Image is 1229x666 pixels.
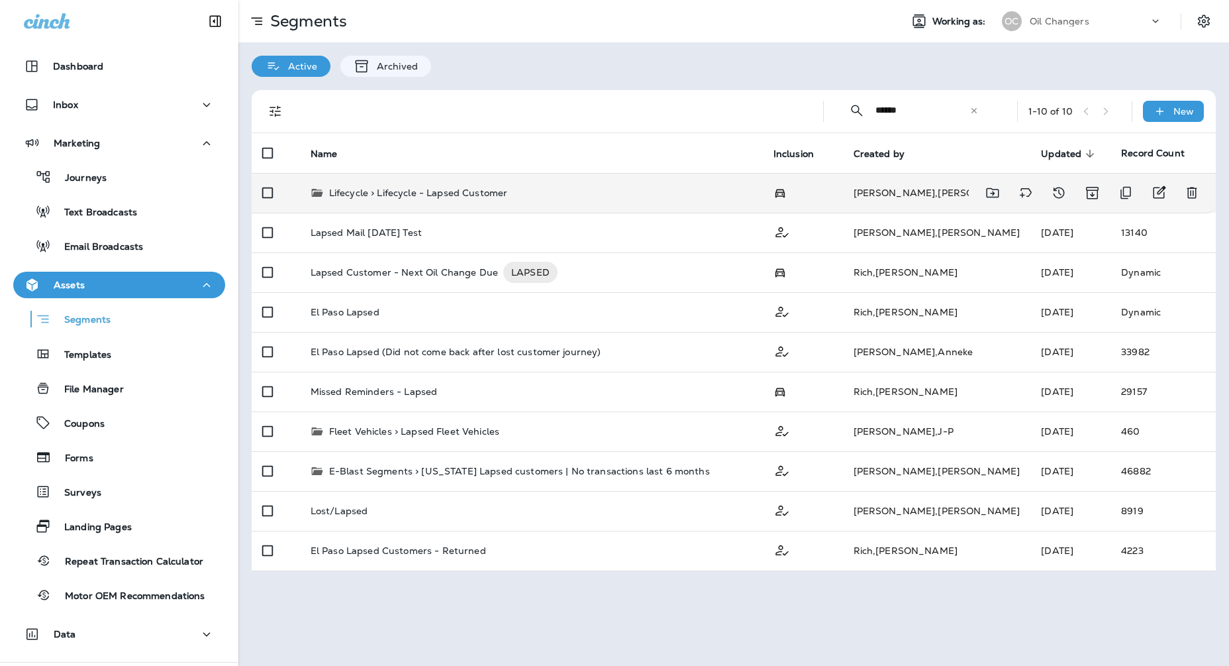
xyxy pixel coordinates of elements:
td: [PERSON_NAME] , [PERSON_NAME] [843,173,1031,213]
button: Forms [13,443,225,471]
td: [DATE] [1030,332,1110,372]
p: El Paso Lapsed [311,307,379,317]
td: [DATE] [1030,252,1110,292]
p: El Paso Lapsed Customers - Returned [311,545,486,556]
button: File Manager [13,374,225,402]
p: Dashboard [53,61,103,72]
td: [PERSON_NAME] , [PERSON_NAME] [843,491,1031,531]
p: Fleet Vehicles > Lapsed Fleet Vehicles [329,425,499,438]
p: Inbox [53,99,78,110]
p: Lost/Lapsed [311,506,368,516]
span: Name [311,148,355,160]
span: Working as: [932,16,989,27]
td: 13140 [1110,213,1216,252]
p: Assets [54,280,85,290]
p: Email Broadcasts [51,241,143,254]
span: Possession [773,385,787,397]
p: Text Broadcasts [51,207,137,219]
p: Lapsed Mail [DATE] Test [311,227,422,238]
p: Lifecycle > Lifecycle - Lapsed Customer [329,186,507,199]
td: 29157 [1110,372,1216,412]
p: El Paso Lapsed (Did not come back after lost customer journey) [311,347,601,357]
p: Segments [265,11,347,31]
button: Email Broadcasts [13,232,225,260]
td: [DATE] [1030,491,1110,531]
span: Possession [773,266,787,278]
button: Add tags [1012,180,1039,206]
p: Active [281,61,317,72]
span: Customer Only [773,464,791,476]
span: Customer Only [773,543,791,555]
td: Rich , [PERSON_NAME] [843,252,1031,292]
p: Repeat Transaction Calculator [52,556,203,569]
button: Filters [262,98,289,125]
p: Motor OEM Recommendations [52,590,205,603]
button: Data [13,621,225,647]
button: Archive [1079,180,1106,206]
button: Assets [13,272,225,298]
button: Marketing [13,130,225,156]
button: Surveys [13,478,225,506]
button: Repeat Transaction Calculator [13,547,225,575]
p: Marketing [54,138,100,148]
span: Customer Only [773,504,791,516]
p: Lapsed Customer - Next Oil Change Due [311,262,498,283]
span: Created by [854,148,905,160]
td: [DATE] [1030,412,1110,451]
span: Customer Only [773,345,791,357]
button: Landing Pages [13,512,225,540]
p: Forms [52,453,93,465]
span: Inclusion [773,148,814,160]
p: E-Blast Segments > [US_STATE] Lapsed customers | No transactions last 6 months [329,465,710,478]
span: Name [311,148,338,160]
button: Templates [13,340,225,368]
td: Rich , [PERSON_NAME] [843,372,1031,412]
span: Customer Only [773,305,791,317]
td: Rich , [PERSON_NAME] [843,292,1031,332]
span: Customer Only [773,424,791,436]
span: Updated [1041,148,1099,160]
td: 4223 [1110,531,1216,571]
p: Missed Reminders - Lapsed [311,386,438,397]
button: Text Broadcasts [13,197,225,225]
span: LAPSED [503,266,558,279]
div: LAPSED [503,262,558,283]
td: Dynamic [1110,292,1216,332]
button: Journeys [13,163,225,191]
p: New [1173,106,1194,117]
td: 8919 [1110,491,1216,531]
td: [DATE] [1030,372,1110,412]
button: Dashboard [13,53,225,80]
button: Inbox [13,91,225,118]
span: Updated [1041,148,1081,160]
td: [DATE] [1030,213,1110,252]
button: Settings [1192,9,1216,33]
p: Coupons [51,418,105,431]
button: Edit [1146,180,1172,206]
button: Collapse Sidebar [197,8,234,34]
td: [DATE] [1030,451,1110,491]
p: File Manager [51,384,124,396]
td: [PERSON_NAME] , Anneke [843,332,1031,372]
span: Created by [854,148,922,160]
td: 46882 [1110,451,1216,491]
div: 1 - 10 of 10 [1028,106,1073,117]
p: Landing Pages [51,522,132,534]
p: Journeys [52,172,107,185]
button: Move to folder [979,180,1006,206]
button: Delete [1179,180,1205,206]
button: Coupons [13,409,225,437]
p: Archived [370,61,418,72]
p: Surveys [51,487,101,500]
p: Segments [51,314,111,327]
span: Possession [773,186,787,198]
button: Motor OEM Recommendations [13,581,225,609]
td: Rich , [PERSON_NAME] [843,531,1031,571]
td: [DATE] [1030,531,1110,571]
td: [DATE] [1030,292,1110,332]
button: Duplicate Segment [1112,180,1139,206]
span: Inclusion [773,148,831,160]
span: Customer Only [773,225,791,237]
span: Record Count [1121,147,1185,159]
td: [PERSON_NAME] , J-P [843,412,1031,451]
